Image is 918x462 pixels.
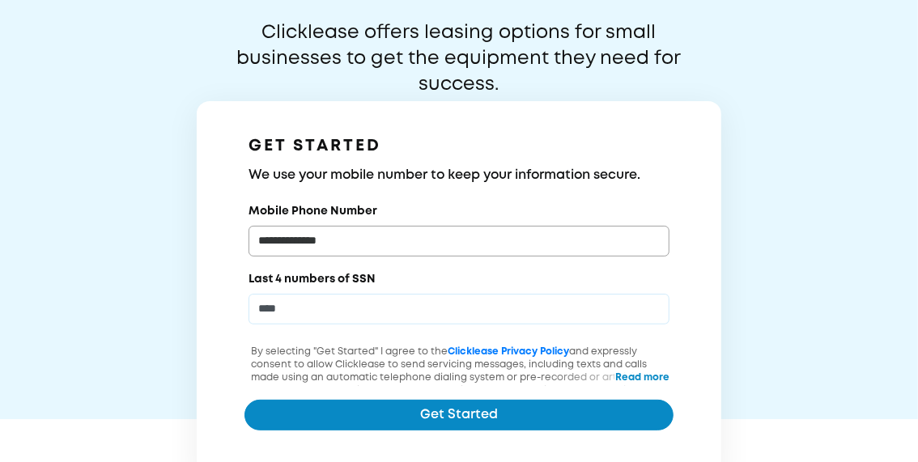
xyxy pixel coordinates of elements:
[198,20,720,72] p: Clicklease offers leasing options for small businesses to get the equipment they need for success.
[249,203,377,219] label: Mobile Phone Number
[244,400,674,430] button: Get Started
[448,347,569,356] a: Clicklease Privacy Policy
[244,345,674,423] p: By selecting "Get Started" I agree to the and expressly consent to allow Clicklease to send servi...
[249,271,376,287] label: Last 4 numbers of SSN
[249,134,669,159] h1: GET STARTED
[249,166,669,185] h3: We use your mobile number to keep your information secure.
